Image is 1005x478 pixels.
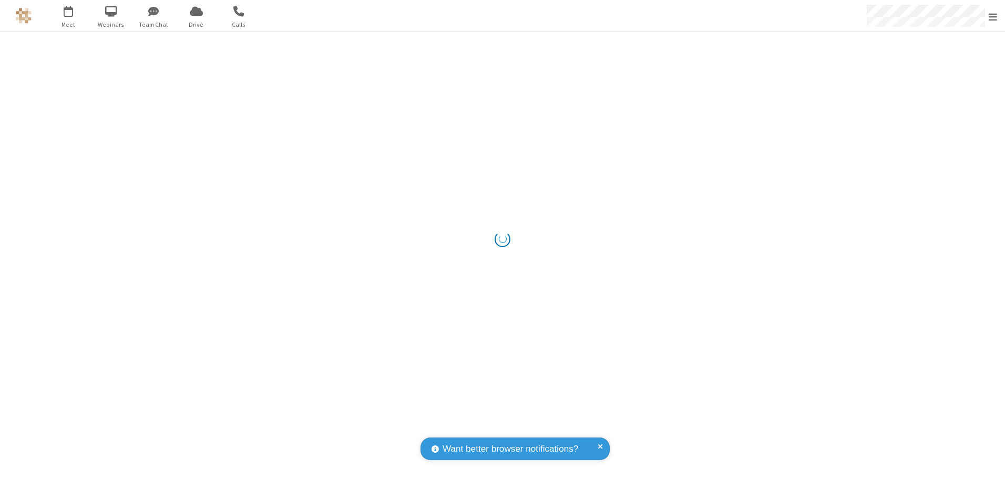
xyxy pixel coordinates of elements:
[16,8,32,24] img: QA Selenium DO NOT DELETE OR CHANGE
[219,20,259,29] span: Calls
[134,20,173,29] span: Team Chat
[49,20,88,29] span: Meet
[177,20,216,29] span: Drive
[91,20,131,29] span: Webinars
[443,442,578,456] span: Want better browser notifications?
